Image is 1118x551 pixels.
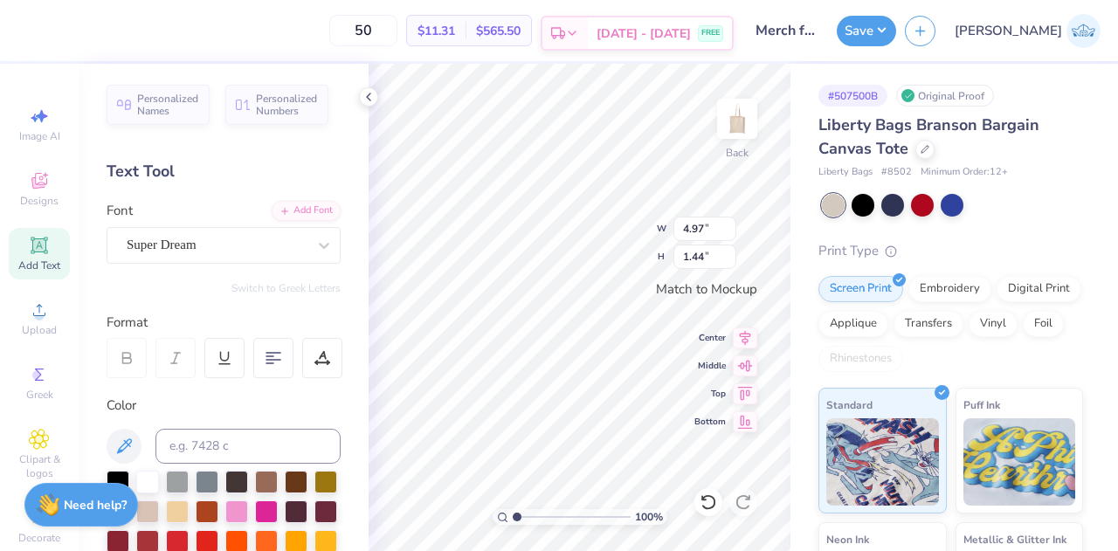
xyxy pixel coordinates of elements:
span: Image AI [19,129,60,143]
img: Janilyn Atanacio [1066,14,1101,48]
span: Designs [20,194,59,208]
div: Vinyl [969,311,1018,337]
div: Back [726,145,749,161]
span: Liberty Bags [818,165,873,180]
input: e.g. 7428 c [155,429,341,464]
img: Standard [826,418,939,506]
span: Center [694,332,726,344]
strong: Need help? [64,497,127,513]
span: Neon Ink [826,530,869,548]
div: Rhinestones [818,346,903,372]
span: $11.31 [418,22,455,40]
div: Transfers [894,311,963,337]
span: Clipart & logos [9,452,70,480]
div: Applique [818,311,888,337]
button: Save [837,16,896,46]
span: Metallic & Glitter Ink [963,530,1066,548]
span: Top [694,388,726,400]
span: Middle [694,360,726,372]
span: Standard [826,396,873,414]
input: Untitled Design [742,13,828,48]
div: Embroidery [908,276,991,302]
div: Original Proof [896,85,994,107]
span: Personalized Names [137,93,199,117]
span: Liberty Bags Branson Bargain Canvas Tote [818,114,1039,159]
span: [PERSON_NAME] [955,21,1062,41]
div: Screen Print [818,276,903,302]
span: Personalized Numbers [256,93,318,117]
div: Print Type [818,241,1083,261]
span: Upload [22,323,57,337]
span: # 8502 [881,165,912,180]
img: Puff Ink [963,418,1076,506]
div: Add Font [272,201,341,221]
a: [PERSON_NAME] [955,14,1101,48]
span: Add Text [18,258,60,272]
span: 100 % [635,509,663,525]
span: Puff Ink [963,396,1000,414]
input: – – [329,15,397,46]
div: Color [107,396,341,416]
span: Decorate [18,531,60,545]
span: Minimum Order: 12 + [921,165,1008,180]
span: Bottom [694,416,726,428]
img: Back [720,101,755,136]
div: Digital Print [997,276,1081,302]
label: Font [107,201,133,221]
span: Greek [26,388,53,402]
span: [DATE] - [DATE] [597,24,691,43]
span: $565.50 [476,22,521,40]
div: Foil [1023,311,1064,337]
div: # 507500B [818,85,887,107]
span: FREE [701,27,720,39]
div: Text Tool [107,160,341,183]
button: Switch to Greek Letters [231,281,341,295]
div: Format [107,313,342,333]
